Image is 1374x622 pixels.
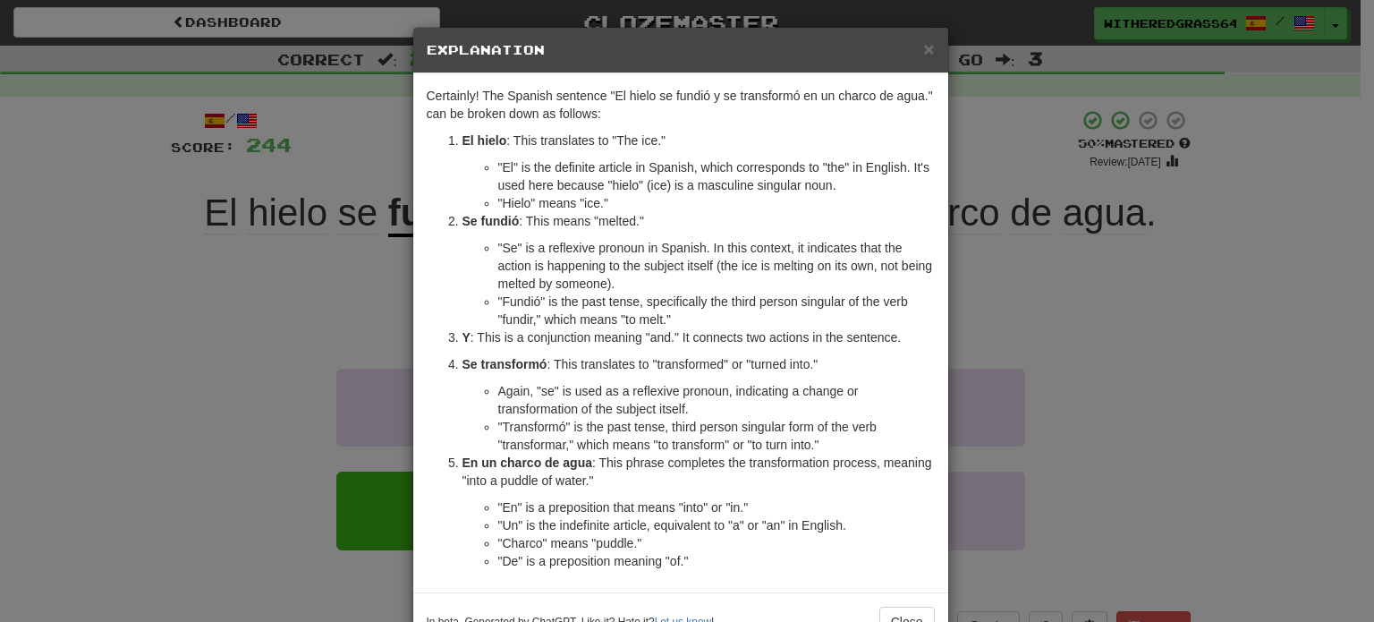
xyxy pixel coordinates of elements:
p: Certainly! The Spanish sentence "El hielo se fundió y se transformó en un charco de agua." can be... [427,87,935,123]
h5: Explanation [427,41,935,59]
li: "En" is a preposition that means "into" or "in." [498,498,935,516]
strong: El hielo [462,133,507,148]
li: "Un" is the indefinite article, equivalent to "a" or "an" in English. [498,516,935,534]
strong: Y [462,330,471,345]
li: Again, "se" is used as a reflexive pronoun, indicating a change or transformation of the subject ... [498,382,935,418]
p: : This translates to "transformed" or "turned into." [462,355,935,373]
li: "De" is a preposition meaning "of." [498,552,935,570]
li: "El" is the definite article in Spanish, which corresponds to "the" in English. It's used here be... [498,158,935,194]
strong: Se transformó [462,357,547,371]
li: "Charco" means "puddle." [498,534,935,552]
p: : This phrase completes the transformation process, meaning "into a puddle of water." [462,454,935,490]
span: × [923,38,934,59]
strong: En un charco de agua [462,456,592,470]
p: : This means "melted." [462,212,935,230]
p: : This translates to "The ice." [462,132,935,149]
button: Close [923,39,934,58]
strong: Se fundió [462,214,520,228]
li: "Transformó" is the past tense, third person singular form of the verb "transformar," which means... [498,418,935,454]
li: "Se" is a reflexive pronoun in Spanish. In this context, it indicates that the action is happenin... [498,239,935,293]
p: : This is a conjunction meaning "and." It connects two actions in the sentence. [462,328,935,346]
li: "Fundió" is the past tense, specifically the third person singular of the verb "fundir," which me... [498,293,935,328]
li: "Hielo" means "ice." [498,194,935,212]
